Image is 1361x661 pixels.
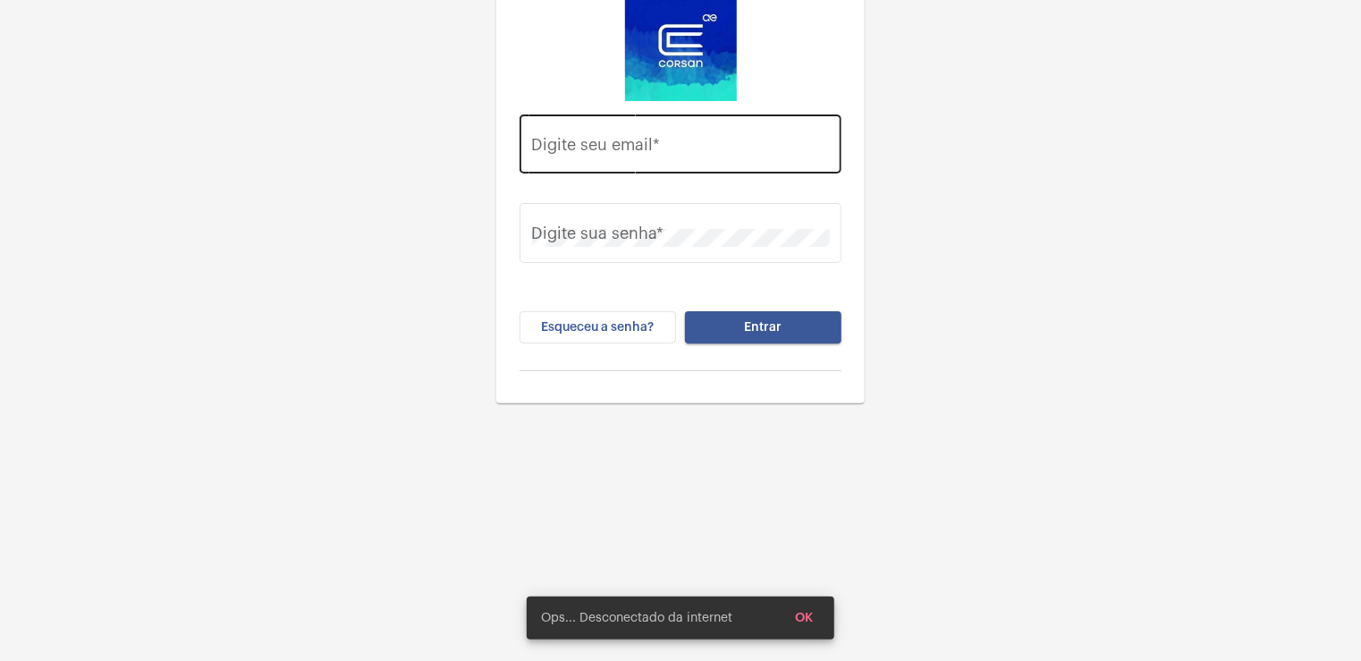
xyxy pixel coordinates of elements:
[542,321,655,334] span: Esqueceu a senha?
[745,321,782,334] span: Entrar
[685,311,841,343] button: Entrar
[520,311,676,343] button: Esqueceu a senha?
[541,609,732,627] span: Ops... Desconectado da internet
[795,612,813,624] span: OK
[532,140,830,157] input: Digite seu email
[781,602,827,634] button: OK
